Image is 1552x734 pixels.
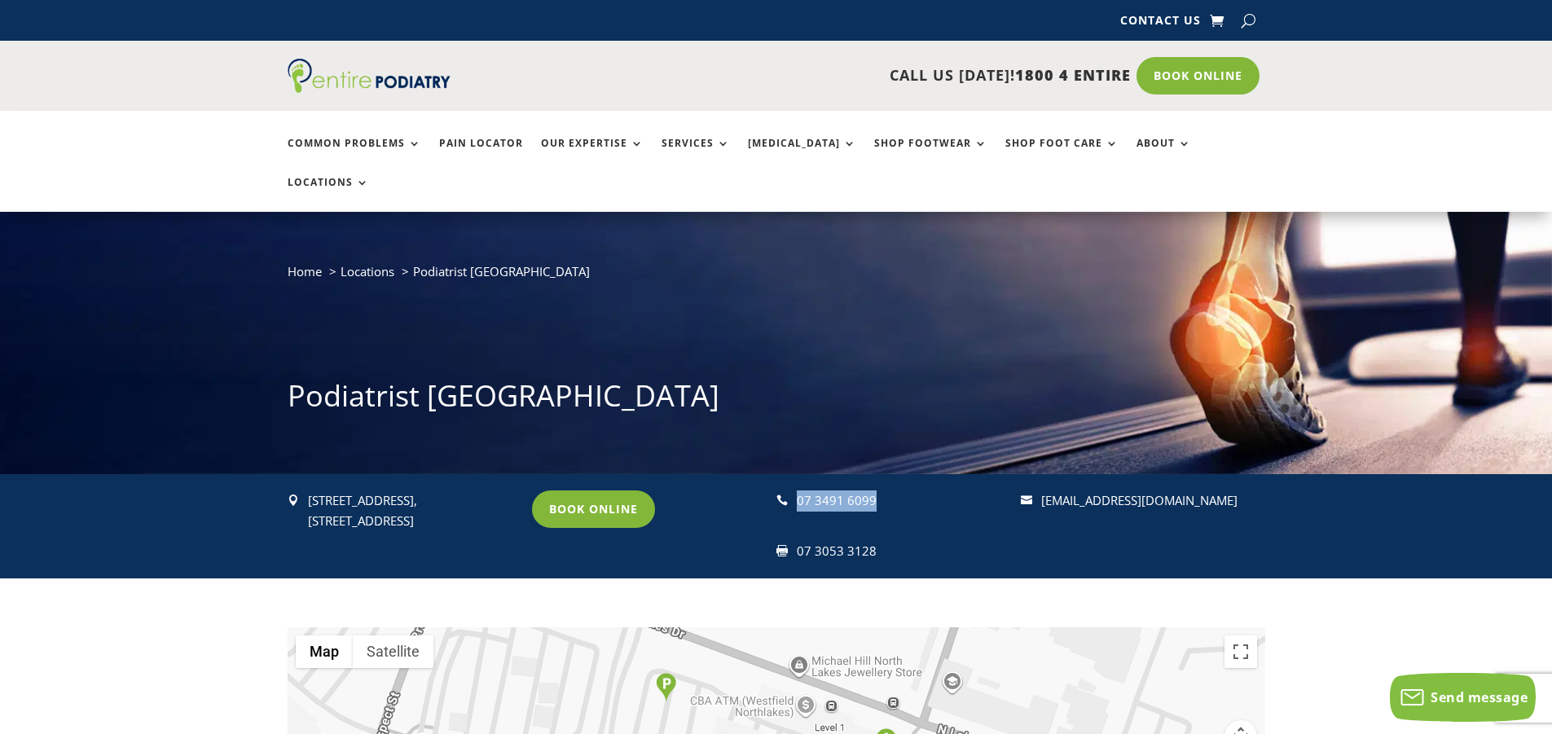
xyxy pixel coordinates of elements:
[1224,635,1257,668] button: Toggle fullscreen view
[1041,492,1238,508] a: [EMAIL_ADDRESS][DOMAIN_NAME]
[874,138,987,173] a: Shop Footwear
[288,261,1265,294] nav: breadcrumb
[308,490,517,532] p: [STREET_ADDRESS], [STREET_ADDRESS]
[797,541,1006,562] div: 07 3053 3128
[541,138,644,173] a: Our Expertise
[288,494,299,506] span: 
[797,490,1006,512] div: 07 3491 6099
[296,635,353,668] button: Show street map
[341,263,394,279] a: Locations
[1137,138,1191,173] a: About
[1005,138,1119,173] a: Shop Foot Care
[662,138,730,173] a: Services
[439,138,523,173] a: Pain Locator
[532,490,655,528] a: Book Online
[1137,57,1260,94] a: Book Online
[776,494,788,506] span: 
[1120,15,1201,33] a: Contact Us
[1021,494,1032,506] span: 
[288,138,421,173] a: Common Problems
[748,138,856,173] a: [MEDICAL_DATA]
[288,263,322,279] a: Home
[353,635,433,668] button: Show satellite imagery
[1015,65,1131,85] span: 1800 4 ENTIRE
[1431,688,1528,706] span: Send message
[656,673,676,701] div: Parking
[776,545,788,556] span: 
[288,59,451,93] img: logo (1)
[413,263,590,279] span: Podiatrist [GEOGRAPHIC_DATA]
[513,65,1131,86] p: CALL US [DATE]!
[1390,673,1536,722] button: Send message
[288,80,451,96] a: Entire Podiatry
[288,376,1265,424] h1: Podiatrist [GEOGRAPHIC_DATA]
[288,177,369,212] a: Locations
